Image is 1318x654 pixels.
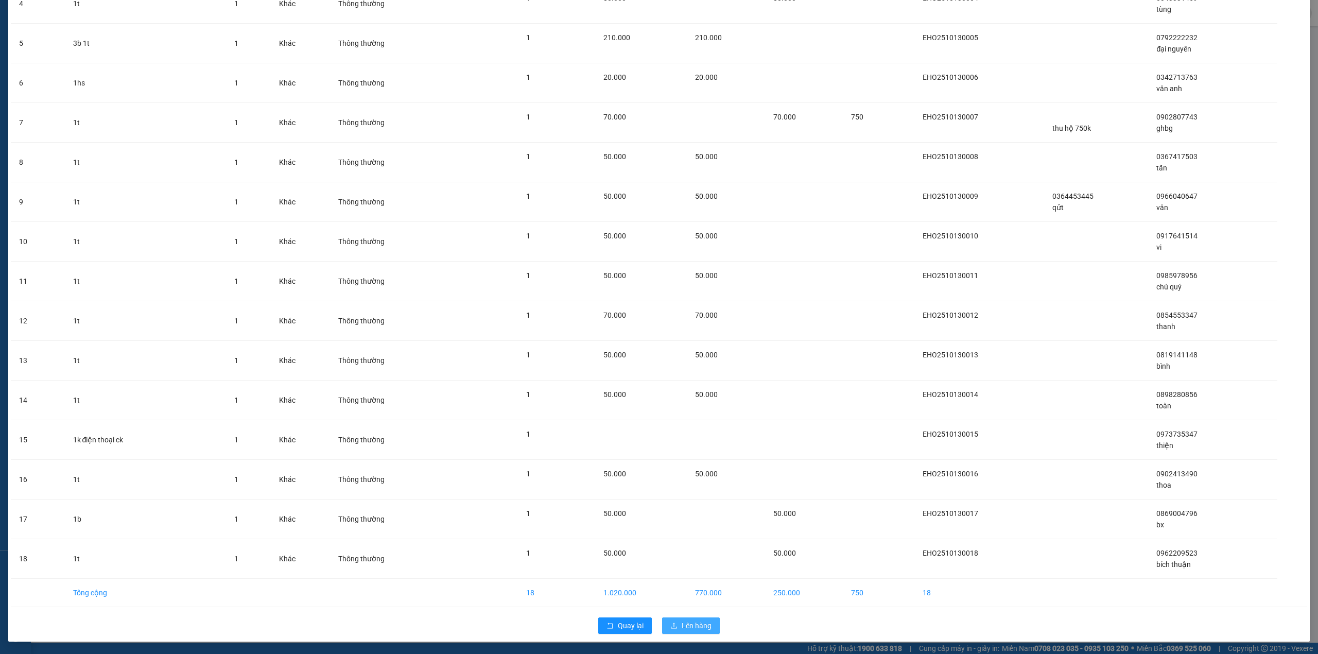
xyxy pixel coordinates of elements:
[1156,390,1198,399] span: 0898280856
[271,460,330,500] td: Khác
[11,103,65,143] td: 7
[603,271,626,280] span: 50.000
[234,79,238,87] span: 1
[526,33,530,42] span: 1
[65,579,227,607] td: Tổng cộng
[773,509,796,518] span: 50.000
[923,311,978,319] span: EHO2510130012
[1156,560,1191,569] span: bích thuận
[1156,203,1168,212] span: vân
[330,24,443,63] td: Thông thường
[603,390,626,399] span: 50.000
[65,182,227,222] td: 1t
[11,143,65,182] td: 8
[923,271,978,280] span: EHO2510130011
[682,620,712,631] span: Lên hàng
[1156,152,1198,161] span: 0367417503
[923,509,978,518] span: EHO2510130017
[1156,322,1175,331] span: thanh
[271,182,330,222] td: Khác
[65,262,227,301] td: 1t
[271,24,330,63] td: Khác
[1156,271,1198,280] span: 0985978956
[330,182,443,222] td: Thông thường
[598,617,652,634] button: rollbackQuay lại
[1156,5,1171,13] span: tùng
[695,271,718,280] span: 50.000
[603,232,626,240] span: 50.000
[1156,192,1198,200] span: 0966040647
[11,222,65,262] td: 10
[923,73,978,81] span: EHO2510130006
[234,555,238,563] span: 1
[65,341,227,381] td: 1t
[234,198,238,206] span: 1
[330,262,443,301] td: Thông thường
[695,152,718,161] span: 50.000
[695,390,718,399] span: 50.000
[695,351,718,359] span: 50.000
[695,33,722,42] span: 210.000
[234,237,238,246] span: 1
[271,341,330,381] td: Khác
[330,63,443,103] td: Thông thường
[234,39,238,47] span: 1
[695,192,718,200] span: 50.000
[234,118,238,127] span: 1
[851,113,863,121] span: 750
[603,113,626,121] span: 70.000
[526,311,530,319] span: 1
[1156,45,1191,53] span: đại nguyên
[1156,311,1198,319] span: 0854553347
[518,579,595,607] td: 18
[923,113,978,121] span: EHO2510130007
[1156,402,1171,410] span: toàn
[11,341,65,381] td: 13
[773,113,796,121] span: 70.000
[271,63,330,103] td: Khác
[526,271,530,280] span: 1
[526,152,530,161] span: 1
[11,24,65,63] td: 5
[1052,203,1064,212] span: qửt
[603,311,626,319] span: 70.000
[65,381,227,420] td: 1t
[1156,33,1198,42] span: 0792222232
[603,152,626,161] span: 50.000
[11,301,65,341] td: 12
[618,620,644,631] span: Quay lại
[923,430,978,438] span: EHO2510130015
[526,351,530,359] span: 1
[330,222,443,262] td: Thông thường
[526,192,530,200] span: 1
[695,232,718,240] span: 50.000
[843,579,914,607] td: 750
[65,500,227,539] td: 1b
[1156,481,1171,489] span: thoa
[11,63,65,103] td: 6
[271,143,330,182] td: Khác
[923,470,978,478] span: EHO2510130016
[1156,232,1198,240] span: 0917641514
[526,430,530,438] span: 1
[234,515,238,523] span: 1
[923,192,978,200] span: EHO2510130009
[1156,113,1198,121] span: 0902807743
[65,103,227,143] td: 1t
[670,622,678,630] span: upload
[271,381,330,420] td: Khác
[234,158,238,166] span: 1
[526,113,530,121] span: 1
[271,301,330,341] td: Khác
[1052,124,1091,132] span: thu hộ 750k
[765,579,843,607] td: 250.000
[11,500,65,539] td: 17
[526,470,530,478] span: 1
[695,470,718,478] span: 50.000
[271,262,330,301] td: Khác
[603,192,626,200] span: 50.000
[603,73,626,81] span: 20.000
[11,420,65,460] td: 15
[330,539,443,579] td: Thông thường
[234,356,238,365] span: 1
